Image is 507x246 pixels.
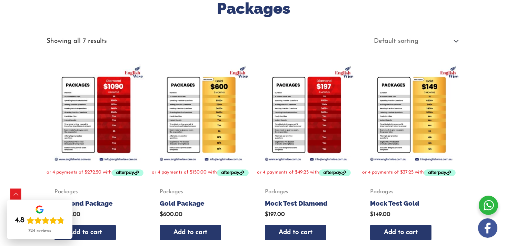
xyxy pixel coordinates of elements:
[54,188,137,196] span: Packages
[160,211,163,217] span: $
[160,225,221,240] a: Add to cart: “Gold Package”
[370,225,431,240] a: Add to cart: “Mock Test Gold”
[257,64,355,163] img: Mock Test Diamond
[152,64,250,163] img: Gold Package
[370,199,453,208] h2: Mock Test Gold
[54,199,137,208] h2: Diamond Package
[265,188,347,196] span: Packages
[28,228,51,234] div: 724 reviews
[47,38,107,45] p: Showing all 7 results
[370,211,390,217] bdi: 149.00
[265,211,285,217] bdi: 197.00
[47,64,145,163] img: Diamond Package
[362,64,460,163] img: Mock Test Gold
[265,225,326,240] a: Add to cart: “Mock Test Diamond”
[160,199,242,211] a: Gold Package
[370,211,374,217] span: $
[160,188,242,196] span: Packages
[160,211,182,217] bdi: 600.00
[54,225,116,240] a: Add to cart: “Diamond Package”
[370,199,453,211] a: Mock Test Gold
[370,188,453,196] span: Packages
[265,199,347,211] a: Mock Test Diamond
[265,199,347,208] h2: Mock Test Diamond
[160,199,242,208] h2: Gold Package
[265,211,268,217] span: $
[54,199,137,211] a: Diamond Package
[478,218,497,238] img: white-facebook.png
[15,216,64,225] div: Rating: 4.8 out of 5
[15,216,24,225] div: 4.8
[369,35,460,48] select: Shop order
